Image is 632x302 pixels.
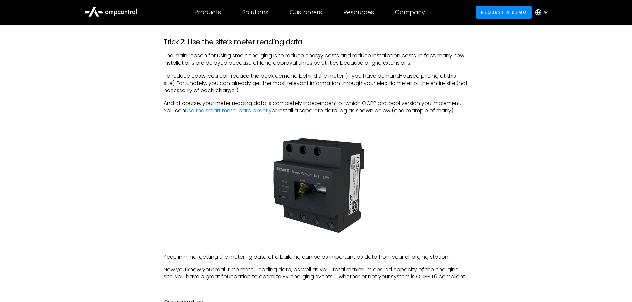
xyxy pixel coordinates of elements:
div: Customers [290,9,322,16]
h3: Trick 2: Use the site’s meter reading data [164,38,469,46]
p: To reduce costs, you can reduce the peak demand behind the meter (if you have demand-based pricin... [164,72,469,94]
div: Products [194,9,221,16]
p: ‍ [164,286,469,293]
a: use the smart meter data directly [185,107,272,114]
p: Now you know your real-time meter reading data, as well as your total maximum desired capacity of... [164,266,469,281]
p: And of course, your meter reading data is completely independent of which OCPP protocol version y... [164,100,469,115]
div: Company [395,9,425,16]
p: Keep in mind: getting the metering data of a building can be as important as data from your charg... [164,253,469,261]
div: Resources [343,9,374,16]
div: Solutions [242,9,268,16]
p: The main reason for using smart charging is to reduce energy costs and reduce installation costs.... [164,52,469,67]
img: Example for data logger for OCPP 1.6 compliant systems [265,133,367,235]
a: Request a demo [476,6,532,18]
